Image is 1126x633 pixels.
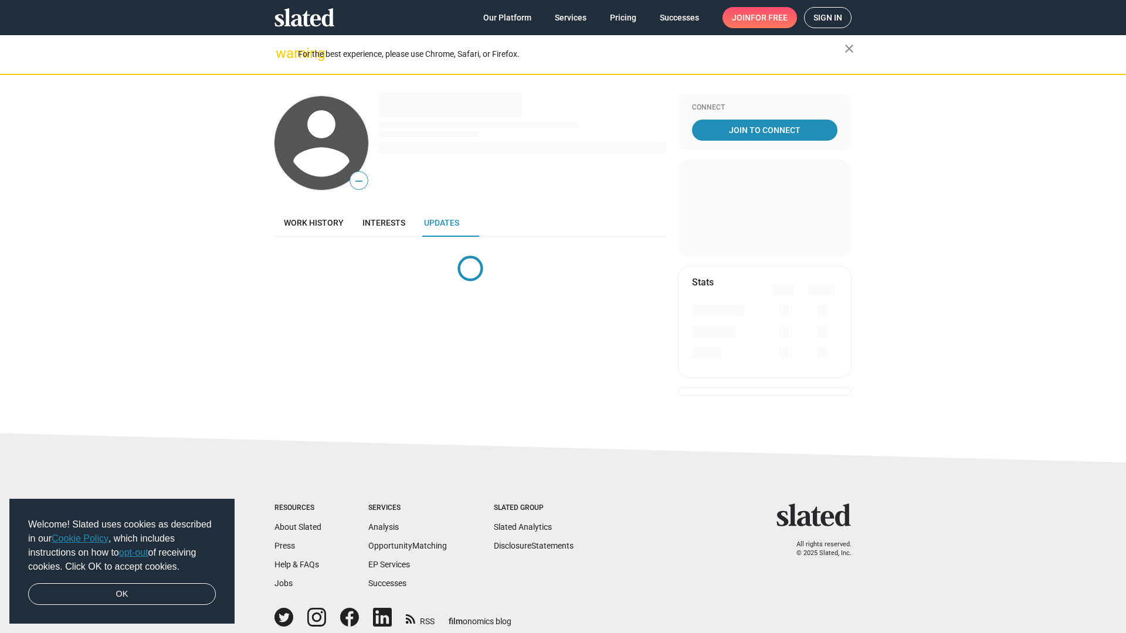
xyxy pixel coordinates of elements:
div: Services [368,503,447,513]
a: RSS [406,609,435,627]
span: Join To Connect [694,120,835,141]
a: Interests [353,209,415,237]
a: Our Platform [474,7,541,28]
a: Successes [368,578,406,588]
a: Slated Analytics [494,522,552,532]
a: dismiss cookie message [28,583,216,605]
a: OpportunityMatching [368,541,447,550]
span: Sign in [813,8,842,28]
a: About Slated [274,522,321,532]
span: Work history [284,218,344,227]
span: — [350,173,368,189]
span: Join [732,7,788,28]
a: Cookie Policy [52,533,108,543]
div: For the best experience, please use Chrome, Safari, or Firefox. [298,46,844,62]
a: DisclosureStatements [494,541,574,550]
a: Help & FAQs [274,560,319,569]
a: opt-out [119,547,148,557]
a: Press [274,541,295,550]
mat-icon: close [842,42,856,56]
a: Joinfor free [723,7,797,28]
a: Work history [274,209,353,237]
div: Slated Group [494,503,574,513]
mat-icon: warning [276,46,290,60]
span: Welcome! Slated uses cookies as described in our , which includes instructions on how to of recei... [28,518,216,574]
a: Pricing [601,7,646,28]
a: EP Services [368,560,410,569]
div: Resources [274,503,321,513]
div: Connect [692,103,837,113]
a: Analysis [368,522,399,532]
a: filmonomics blog [449,607,511,627]
span: Pricing [610,7,636,28]
a: Services [545,7,596,28]
a: Join To Connect [692,120,837,141]
span: Services [555,7,586,28]
span: Successes [660,7,699,28]
div: cookieconsent [9,499,235,624]
span: Updates [424,218,459,227]
a: Successes [650,7,708,28]
span: for free [751,7,788,28]
a: Sign in [804,7,852,28]
span: Interests [362,218,405,227]
a: Jobs [274,578,293,588]
span: Our Platform [483,7,531,28]
mat-card-title: Stats [692,276,714,288]
a: Updates [415,209,469,237]
p: All rights reserved. © 2025 Slated, Inc. [784,540,852,557]
span: film [449,617,463,626]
